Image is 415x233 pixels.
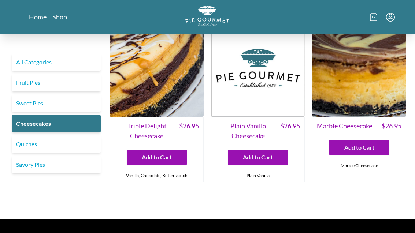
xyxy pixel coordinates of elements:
span: $ 26.95 [382,121,401,131]
img: Marble Cheesecake [312,23,406,117]
button: Add to Cart [329,140,389,155]
img: Triple Delight Cheesecake [110,23,204,117]
span: Triple Delight Cheesecake [114,121,179,141]
a: Quiches [12,135,101,153]
button: Add to Cart [228,150,288,165]
img: logo [185,6,229,26]
div: Plain Vanilla [211,169,305,182]
a: All Categories [12,53,101,71]
a: Sweet Pies [12,94,101,112]
a: Home [29,12,47,21]
a: Fruit Pies [12,74,101,91]
div: Vanilla, Chocolate, Butterscotch [110,169,203,182]
span: $ 26.95 [280,121,300,141]
span: Plain Vanilla Cheesecake [216,121,281,141]
span: Marble Cheesecake [317,121,372,131]
a: Cheesecakes [12,115,101,132]
a: Shop [52,12,67,21]
button: Menu [386,13,395,22]
span: Add to Cart [344,143,374,152]
span: $ 26.95 [179,121,199,141]
a: Logo [185,6,229,28]
span: Add to Cart [243,153,273,162]
div: Marble Cheesecake [312,159,406,172]
span: Add to Cart [142,153,172,162]
a: Savory Pies [12,156,101,173]
img: Plain Vanilla Cheesecake [211,23,305,117]
button: Add to Cart [127,150,187,165]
